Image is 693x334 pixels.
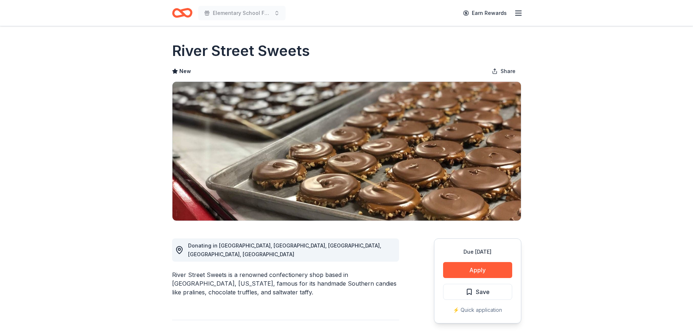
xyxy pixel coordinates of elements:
span: Share [501,67,515,76]
div: Due [DATE] [443,248,512,256]
span: Save [476,287,490,297]
span: New [179,67,191,76]
img: Image for River Street Sweets [172,82,521,221]
span: Elementary School Fundraiser/ Tricky Tray [213,9,271,17]
a: Home [172,4,192,21]
button: Save [443,284,512,300]
a: Earn Rewards [459,7,511,20]
button: Elementary School Fundraiser/ Tricky Tray [198,6,286,20]
div: ⚡️ Quick application [443,306,512,314]
h1: River Street Sweets [172,41,310,61]
button: Apply [443,262,512,278]
span: Donating in [GEOGRAPHIC_DATA], [GEOGRAPHIC_DATA], [GEOGRAPHIC_DATA], [GEOGRAPHIC_DATA], [GEOGRAPH... [188,242,381,257]
button: Share [486,64,521,79]
div: River Street Sweets is a renowned confectionery shop based in [GEOGRAPHIC_DATA], [US_STATE], famo... [172,270,399,297]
